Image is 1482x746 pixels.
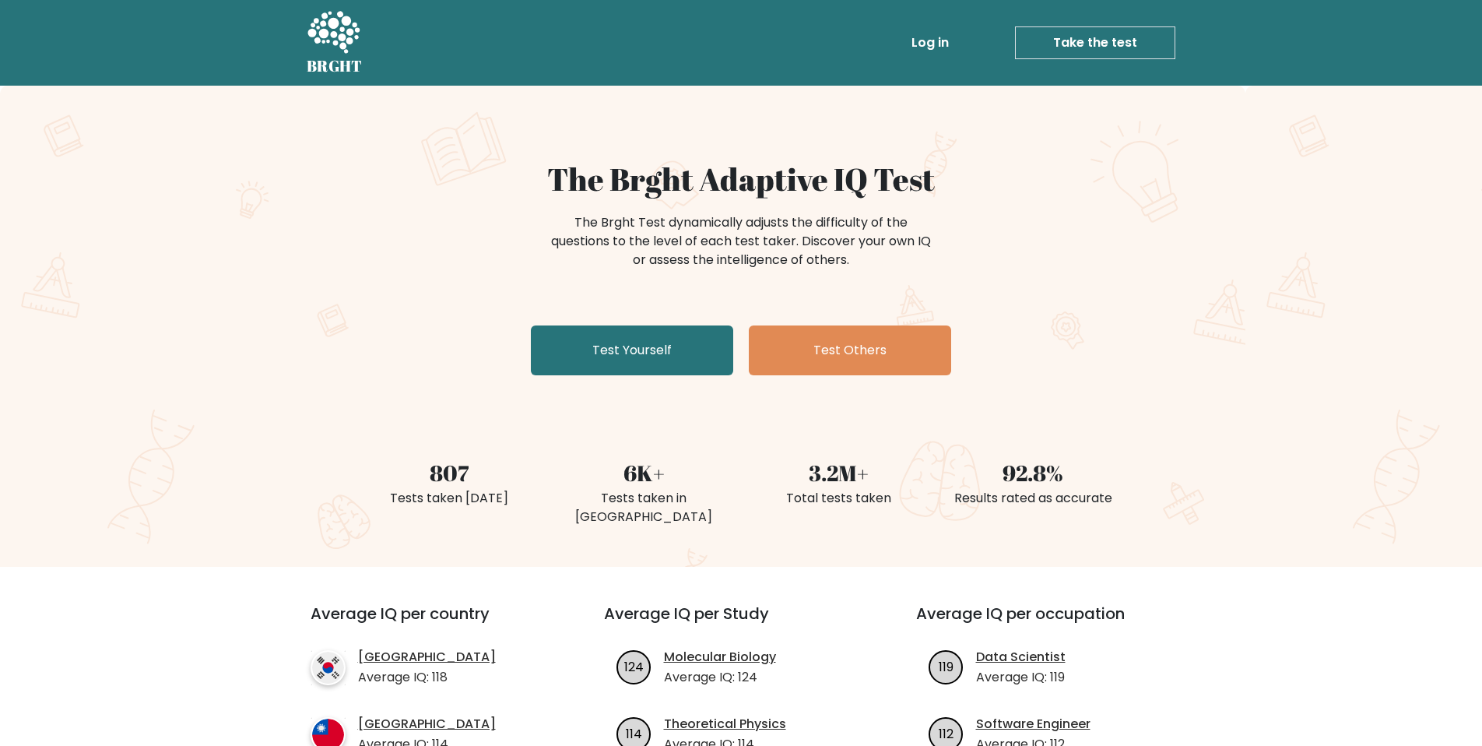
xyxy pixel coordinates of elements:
[358,648,496,667] a: [GEOGRAPHIC_DATA]
[531,325,733,375] a: Test Yourself
[307,57,363,76] h5: BRGHT
[307,6,363,79] a: BRGHT
[750,489,926,508] div: Total tests taken
[976,668,1066,687] p: Average IQ: 119
[945,489,1121,508] div: Results rated as accurate
[361,160,1121,198] h1: The Brght Adaptive IQ Test
[546,213,936,269] div: The Brght Test dynamically adjusts the difficulty of the questions to the level of each test take...
[311,650,346,685] img: country
[556,489,732,526] div: Tests taken in [GEOGRAPHIC_DATA]
[664,648,776,667] a: Molecular Biology
[626,724,642,742] text: 114
[624,657,644,675] text: 124
[750,456,926,489] div: 3.2M+
[361,456,537,489] div: 807
[916,604,1191,642] h3: Average IQ per occupation
[1015,26,1175,59] a: Take the test
[976,715,1090,734] a: Software Engineer
[945,456,1121,489] div: 92.8%
[311,604,548,642] h3: Average IQ per country
[358,668,496,687] p: Average IQ: 118
[358,715,496,734] a: [GEOGRAPHIC_DATA]
[664,715,786,734] a: Theoretical Physics
[361,489,537,508] div: Tests taken [DATE]
[749,325,951,375] a: Test Others
[939,657,953,675] text: 119
[604,604,879,642] h3: Average IQ per Study
[556,456,732,489] div: 6K+
[939,724,953,742] text: 112
[976,648,1066,667] a: Data Scientist
[664,668,776,687] p: Average IQ: 124
[905,27,955,58] a: Log in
